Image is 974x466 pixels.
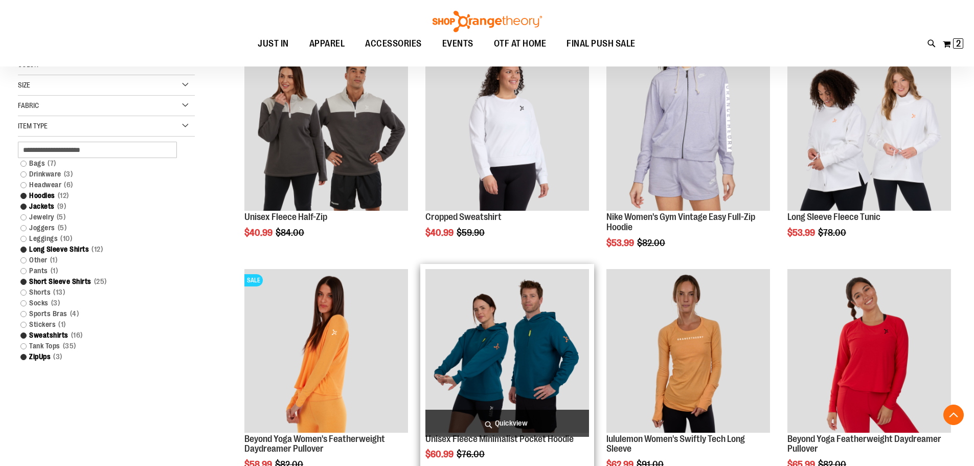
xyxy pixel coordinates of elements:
button: Back To Top [943,405,964,425]
span: 7 [45,158,59,169]
span: 9 [55,201,69,212]
span: 1 [48,265,61,276]
span: 10 [58,233,75,244]
img: Front facing view of Cropped Sweatshirt [425,47,589,211]
span: $59.90 [457,228,486,238]
span: Size [18,81,30,89]
a: Product image for Beyond Yoga Womens Featherweight Daydreamer PulloverSALE [244,269,408,434]
a: Beyond Yoga Featherweight Daydreamer Pullover [787,434,941,454]
a: Front facing view of Cropped SweatshirtNEW [425,47,589,212]
span: 1 [48,255,60,265]
a: Drinkware3 [15,169,185,180]
span: 25 [92,276,109,287]
a: Stickers1 [15,319,185,330]
span: 13 [51,287,67,298]
span: 35 [60,341,79,351]
a: Product image for Beyond Yoga Featherweight Daydreamer Pullover [787,269,951,434]
span: $84.00 [276,228,306,238]
a: Jackets9 [15,201,185,212]
a: Tank Tops35 [15,341,185,351]
span: 1 [56,319,69,330]
span: Fabric [18,101,39,109]
span: 4 [67,308,82,319]
div: product [601,42,775,274]
a: Cropped Sweatshirt [425,212,502,222]
span: $60.99 [425,449,455,459]
img: Product image for lululemon Swiftly Tech Long Sleeve [606,269,770,433]
span: $40.99 [425,228,455,238]
a: Hoodies12 [15,190,185,201]
a: Product image for Unisex Fleece Half ZipSALE [244,47,408,212]
img: Product image for Fleece Long Sleeve [787,47,951,211]
span: ACCESSORIES [365,32,422,55]
a: Unisex Fleece Half-Zip [244,212,327,222]
span: 5 [55,223,70,233]
span: $78.00 [818,228,848,238]
img: Product image for Nike Gym Vintage Easy Full Zip Hoodie [606,47,770,211]
span: 12 [89,244,105,255]
span: $40.99 [244,228,274,238]
a: Unisex Fleece Minimalist Pocket Hoodie [425,434,574,444]
a: Sweatshirts16 [15,330,185,341]
span: 12 [55,190,72,201]
a: Product image for Fleece Long SleeveSALE [787,47,951,212]
span: $53.99 [606,238,636,248]
span: 3 [49,298,63,308]
img: Product image for Beyond Yoga Womens Featherweight Daydreamer Pullover [244,269,408,433]
a: Nike Women's Gym Vintage Easy Full-Zip Hoodie [606,212,755,232]
a: Socks3 [15,298,185,308]
div: product [420,42,594,264]
div: product [239,42,413,264]
img: Unisex Fleece Minimalist Pocket Hoodie [425,269,589,433]
a: Long Sleeve Shirts12 [15,244,185,255]
a: Headwear6 [15,180,185,190]
span: EVENTS [442,32,473,55]
a: Sports Bras4 [15,308,185,319]
a: Jewelry5 [15,212,185,223]
a: lululemon Women's Swiftly Tech Long Sleeve [606,434,745,454]
span: APPAREL [309,32,345,55]
span: 5 [54,212,69,223]
span: 3 [61,169,76,180]
div: product [782,42,956,264]
img: Shop Orangetheory [431,11,543,32]
a: ZipUps3 [15,351,185,362]
img: Product image for Unisex Fleece Half Zip [244,47,408,211]
span: SALE [244,274,263,286]
a: Product image for Nike Gym Vintage Easy Full Zip Hoodie [606,47,770,212]
a: Shorts13 [15,287,185,298]
span: $76.00 [457,449,486,459]
span: $82.00 [637,238,667,248]
span: 16 [69,330,85,341]
a: Other1 [15,255,185,265]
span: FINAL PUSH SALE [567,32,636,55]
a: Short Sleeve Shirts25 [15,276,185,287]
a: Leggings10 [15,233,185,244]
span: $53.99 [787,228,817,238]
a: Beyond Yoga Women's Featherweight Daydreamer Pullover [244,434,385,454]
img: Product image for Beyond Yoga Featherweight Daydreamer Pullover [787,269,951,433]
a: Pants1 [15,265,185,276]
a: Unisex Fleece Minimalist Pocket Hoodie [425,269,589,434]
a: Product image for lululemon Swiftly Tech Long Sleeve [606,269,770,434]
a: Quickview [425,410,589,437]
span: 6 [61,180,76,190]
a: Long Sleeve Fleece Tunic [787,212,880,222]
span: Item Type [18,122,48,130]
a: Bags7 [15,158,185,169]
span: 2 [956,38,961,49]
a: Joggers5 [15,223,185,233]
span: OTF AT HOME [494,32,547,55]
span: JUST IN [258,32,289,55]
span: 3 [51,351,65,362]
